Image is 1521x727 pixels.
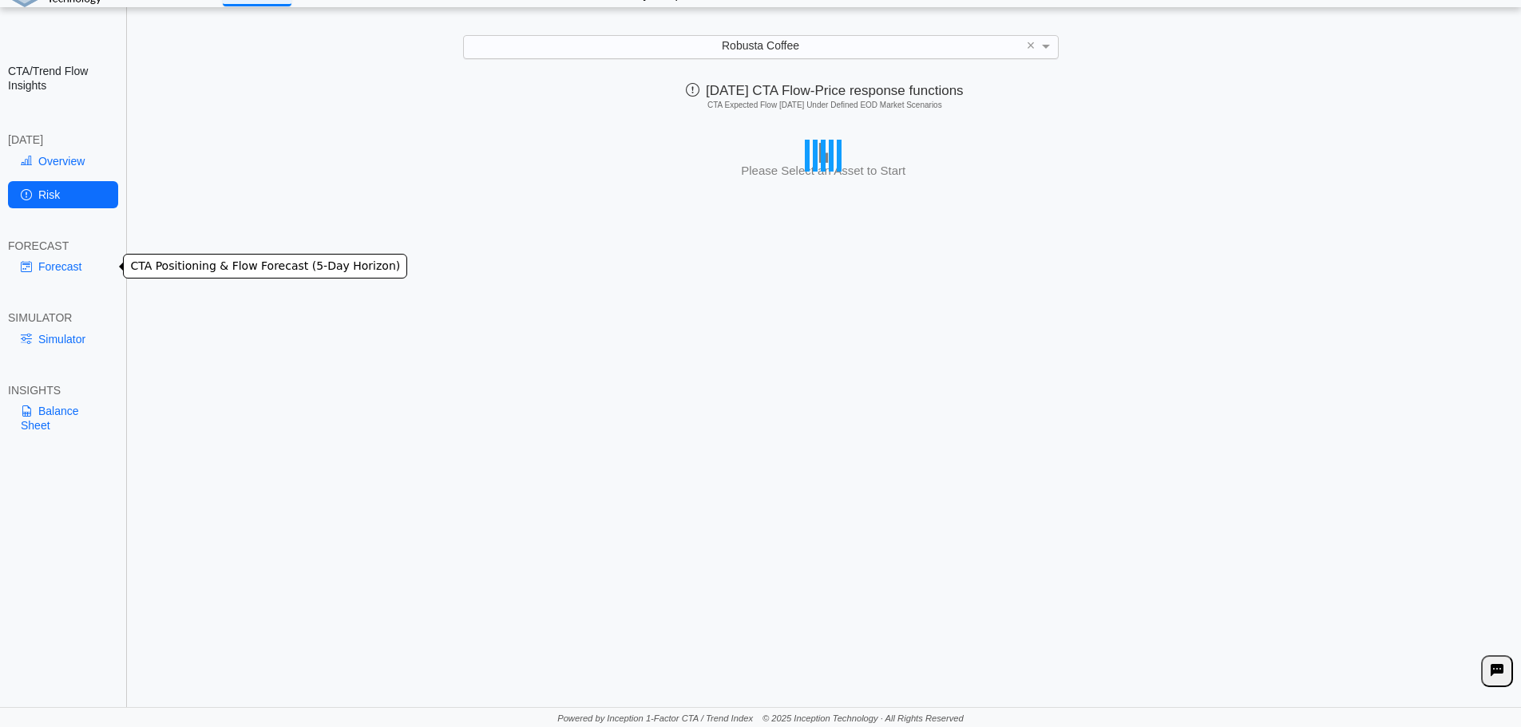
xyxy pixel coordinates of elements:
[8,181,118,208] a: Risk
[8,326,118,353] a: Simulator
[8,239,118,253] div: FORECAST
[8,64,118,93] h2: CTA/Trend Flow Insights
[686,83,963,98] span: [DATE] CTA Flow-Price response functions
[8,310,118,325] div: SIMULATOR
[8,383,118,397] div: INSIGHTS
[8,132,118,147] div: [DATE]
[8,148,118,175] a: Overview
[1027,38,1036,53] span: ×
[123,254,407,279] div: CTA Positioning & Flow Forecast (5-Day Horizon)
[8,397,118,439] a: Balance Sheet
[135,101,1514,110] h5: CTA Expected Flow [DATE] Under Defined EOD Market Scenarios
[8,253,118,280] a: Forecast
[722,39,799,52] span: Robusta Coffee
[1024,36,1038,57] span: Clear value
